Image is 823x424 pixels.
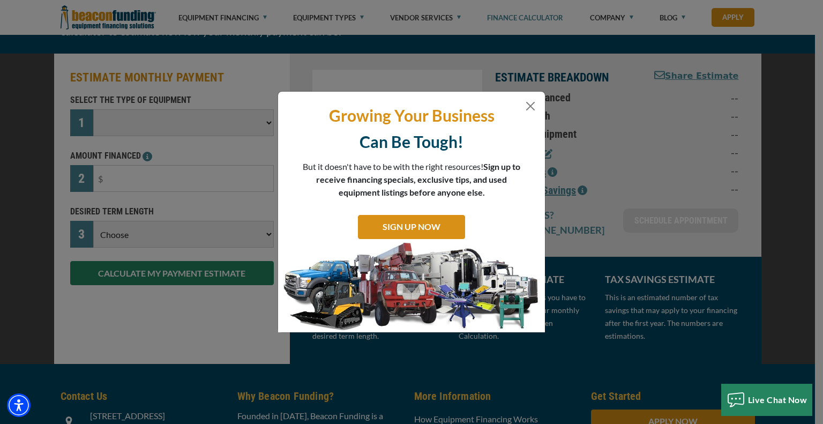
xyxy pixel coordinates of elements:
[286,105,537,126] p: Growing Your Business
[316,161,520,197] span: Sign up to receive financing specials, exclusive tips, and used equipment listings before anyone ...
[7,393,31,417] div: Accessibility Menu
[278,242,545,333] img: subscribe-modal.jpg
[286,131,537,152] p: Can Be Tough!
[302,160,521,199] p: But it doesn't have to be with the right resources!
[721,384,813,416] button: Live Chat Now
[748,395,807,405] span: Live Chat Now
[524,100,537,113] button: Close
[358,215,465,239] a: SIGN UP NOW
